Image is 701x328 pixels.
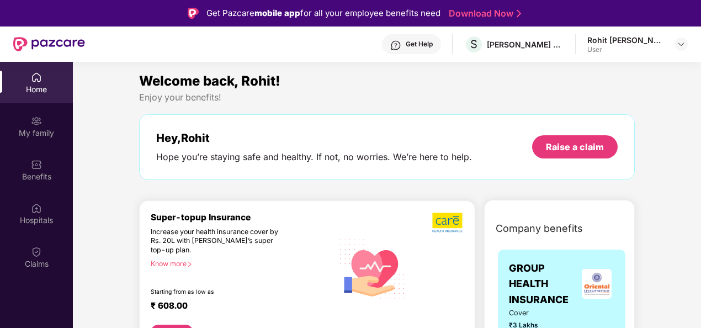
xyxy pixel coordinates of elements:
div: Raise a claim [546,141,604,153]
div: Increase your health insurance cover by Rs. 20L with [PERSON_NAME]’s super top-up plan. [151,228,286,255]
div: Get Help [406,40,433,49]
img: svg+xml;base64,PHN2ZyBpZD0iSG9tZSIgeG1sbnM9Imh0dHA6Ly93d3cudzMub3JnLzIwMDAvc3ZnIiB3aWR0aD0iMjAiIG... [31,72,42,83]
img: svg+xml;base64,PHN2ZyBpZD0iQ2xhaW0iIHhtbG5zPSJodHRwOi8vd3d3LnczLm9yZy8yMDAwL3N2ZyIgd2lkdGg9IjIwIi... [31,246,42,257]
img: b5dec4f62d2307b9de63beb79f102df3.png [432,212,464,233]
span: S [470,38,477,51]
div: Enjoy your benefits! [139,92,635,103]
img: svg+xml;base64,PHN2ZyB4bWxucz0iaHR0cDovL3d3dy53My5vcmcvMjAwMC9zdmciIHhtbG5zOnhsaW5rPSJodHRwOi8vd3... [333,229,412,308]
img: svg+xml;base64,PHN2ZyBpZD0iRHJvcGRvd24tMzJ4MzIiIHhtbG5zPSJodHRwOi8vd3d3LnczLm9yZy8yMDAwL3N2ZyIgd2... [677,40,686,49]
strong: mobile app [254,8,300,18]
span: GROUP HEALTH INSURANCE [509,261,578,308]
img: New Pazcare Logo [13,37,85,51]
img: svg+xml;base64,PHN2ZyB3aWR0aD0iMjAiIGhlaWdodD0iMjAiIHZpZXdCb3g9IjAgMCAyMCAyMCIgZmlsbD0ibm9uZSIgeG... [31,115,42,126]
img: svg+xml;base64,PHN2ZyBpZD0iQmVuZWZpdHMiIHhtbG5zPSJodHRwOi8vd3d3LnczLm9yZy8yMDAwL3N2ZyIgd2lkdGg9Ij... [31,159,42,170]
a: Download Now [449,8,518,19]
div: Get Pazcare for all your employee benefits need [206,7,440,20]
img: insurerLogo [582,269,612,299]
span: Cover [509,308,548,319]
div: Starting from as low as [151,288,286,296]
img: svg+xml;base64,PHN2ZyBpZD0iSGVscC0zMngzMiIgeG1sbnM9Imh0dHA6Ly93d3cudzMub3JnLzIwMDAvc3ZnIiB3aWR0aD... [390,40,401,51]
div: [PERSON_NAME] CONSULTANTS P LTD [487,39,564,50]
div: ₹ 608.00 [151,300,322,314]
img: svg+xml;base64,PHN2ZyBpZD0iSG9zcGl0YWxzIiB4bWxucz0iaHR0cDovL3d3dy53My5vcmcvMjAwMC9zdmciIHdpZHRoPS... [31,203,42,214]
div: Hey, Rohit [156,131,472,145]
div: Know more [151,260,327,267]
div: User [587,45,665,54]
span: right [187,261,193,267]
div: Super-topup Insurance [151,212,333,223]
div: Hope you’re staying safe and healthy. If not, no worries. We’re here to help. [156,151,472,163]
div: Rohit [PERSON_NAME] [587,35,665,45]
span: Company benefits [496,221,583,236]
img: Logo [188,8,199,19]
span: Welcome back, Rohit! [139,73,280,89]
img: Stroke [517,8,521,19]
